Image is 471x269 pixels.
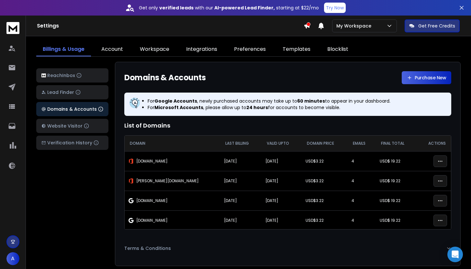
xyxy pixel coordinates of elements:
[348,191,376,210] td: 4
[376,191,417,210] td: USD$ 19.22
[246,104,268,111] strong: 24 hours
[129,218,216,223] div: [DOMAIN_NAME]
[220,171,262,191] td: [DATE]
[262,151,302,171] td: [DATE]
[6,252,19,265] button: A
[348,171,376,191] td: 4
[139,5,319,11] p: Get only with our starting at $22/mo
[348,210,376,230] td: 4
[220,210,262,230] td: [DATE]
[376,136,417,151] th: Final Total
[348,151,376,171] td: 4
[348,136,376,151] th: Emails
[125,136,220,151] th: Domain
[297,98,325,104] strong: 60 minutes
[321,43,355,56] a: Blocklist
[220,151,262,171] td: [DATE]
[6,22,19,34] img: logo
[405,19,460,32] button: Get Free Credits
[129,178,216,184] div: [PERSON_NAME][DOMAIN_NAME]
[326,5,344,11] p: Try Now
[214,5,275,11] strong: AI-powered Lead Finder,
[36,68,108,83] button: ReachInbox
[129,159,216,164] div: [DOMAIN_NAME]
[376,151,417,171] td: USD$ 19.22
[129,98,140,108] img: information
[302,191,348,210] td: USD$ 3.22
[124,73,206,83] h1: Domains & Accounts
[262,136,302,151] th: Valid Upto
[276,43,317,56] a: Templates
[36,43,91,56] a: Billings & Usage
[124,240,451,257] button: Terms & Conditions
[418,23,455,29] p: Get Free Credits
[129,198,216,203] div: [DOMAIN_NAME]
[302,210,348,230] td: USD$ 3.22
[417,136,451,151] th: Actions
[154,104,203,111] strong: Microsoft Accounts
[159,5,194,11] strong: verified leads
[262,210,302,230] td: [DATE]
[302,151,348,171] td: USD$ 3.22
[124,121,451,130] h2: List of Domains
[180,43,224,56] a: Integrations
[228,43,272,56] a: Preferences
[133,43,176,56] a: Workspace
[36,85,108,99] button: Lead Finder
[148,98,390,104] p: For , newly purchased accounts may take up to to appear in your dashboard.
[37,22,304,30] h1: Settings
[36,102,108,116] button: Domains & Accounts
[376,171,417,191] td: USD$ 19.22
[402,71,451,84] a: Purchase New
[262,171,302,191] td: [DATE]
[302,136,348,151] th: Domain Price
[36,136,108,150] button: Verification History
[336,23,374,29] p: My Workspace
[220,191,262,210] td: [DATE]
[220,136,262,151] th: Last Billing
[302,171,348,191] td: USD$ 3.22
[154,98,197,104] strong: Google Accounts
[376,210,417,230] td: USD$ 19.22
[36,119,108,133] button: Website Visitor
[148,104,390,111] p: For , please allow up to for accounts to become visible.
[41,73,46,78] img: logo
[447,247,463,262] div: Open Intercom Messenger
[262,191,302,210] td: [DATE]
[324,3,346,13] button: Try Now
[95,43,129,56] a: Account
